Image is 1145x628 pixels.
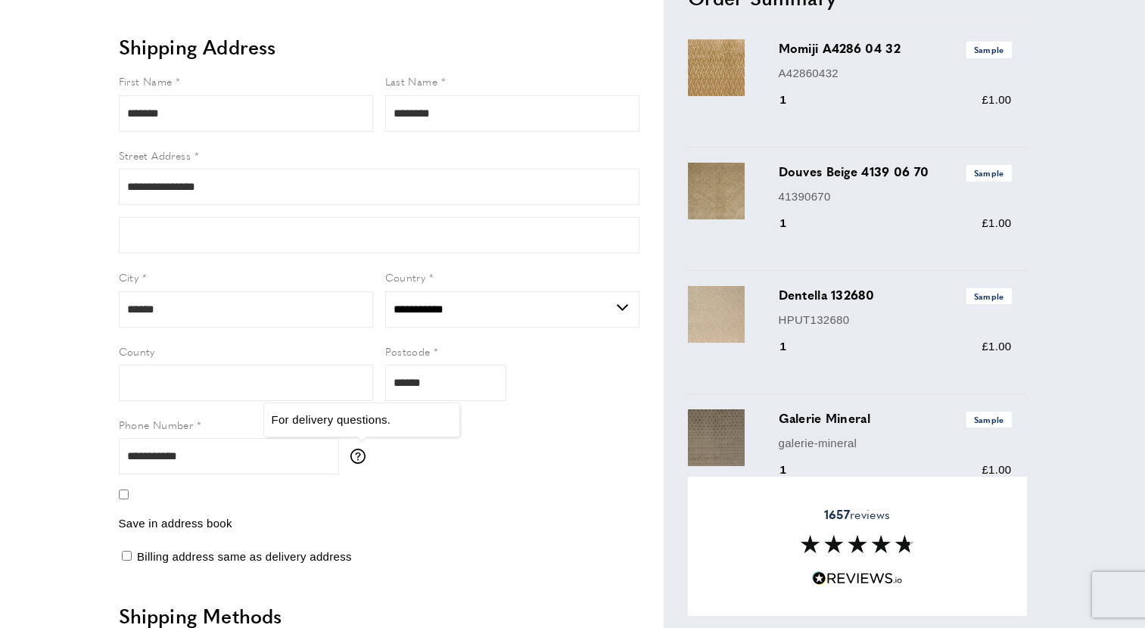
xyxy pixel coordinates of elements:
span: £1.00 [982,463,1011,476]
span: Country [385,269,426,284]
div: 1 [779,337,808,356]
span: Save in address book [119,517,232,530]
button: More information [350,449,373,464]
img: Reviews.io 5 stars [812,571,903,586]
span: Sample [966,288,1012,304]
p: galerie-mineral [779,434,1012,452]
strong: 1657 [824,505,850,523]
span: Phone Number [119,417,194,432]
p: A42860432 [779,64,1012,82]
span: Billing address same as delivery address [137,550,352,563]
span: First Name [119,73,173,89]
span: Last Name [385,73,438,89]
div: 1 [779,461,808,479]
div: For delivery questions. [263,403,460,437]
span: Sample [966,165,1012,181]
p: 41390670 [779,188,1012,206]
h3: Dentella 132680 [779,286,1012,304]
span: Postcode [385,344,431,359]
img: Reviews section [801,535,914,553]
h3: Douves Beige 4139 06 70 [779,163,1012,181]
span: £1.00 [982,216,1011,229]
p: HPUT132680 [779,311,1012,329]
span: £1.00 [982,93,1011,106]
h2: Shipping Address [119,33,639,61]
input: Billing address same as delivery address [122,551,132,561]
span: Sample [966,412,1012,427]
span: Sample [966,42,1012,58]
span: Street Address [119,148,191,163]
img: Douves Beige 4139 06 70 [688,163,745,219]
img: Momiji A4286 04 32 [688,39,745,96]
img: Galerie Mineral [688,409,745,466]
img: Dentella 132680 [688,286,745,343]
span: reviews [824,507,890,522]
span: County [119,344,155,359]
span: £1.00 [982,340,1011,353]
h3: Momiji A4286 04 32 [779,39,1012,58]
h3: Galerie Mineral [779,409,1012,427]
div: 1 [779,214,808,232]
span: City [119,269,139,284]
div: 1 [779,91,808,109]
